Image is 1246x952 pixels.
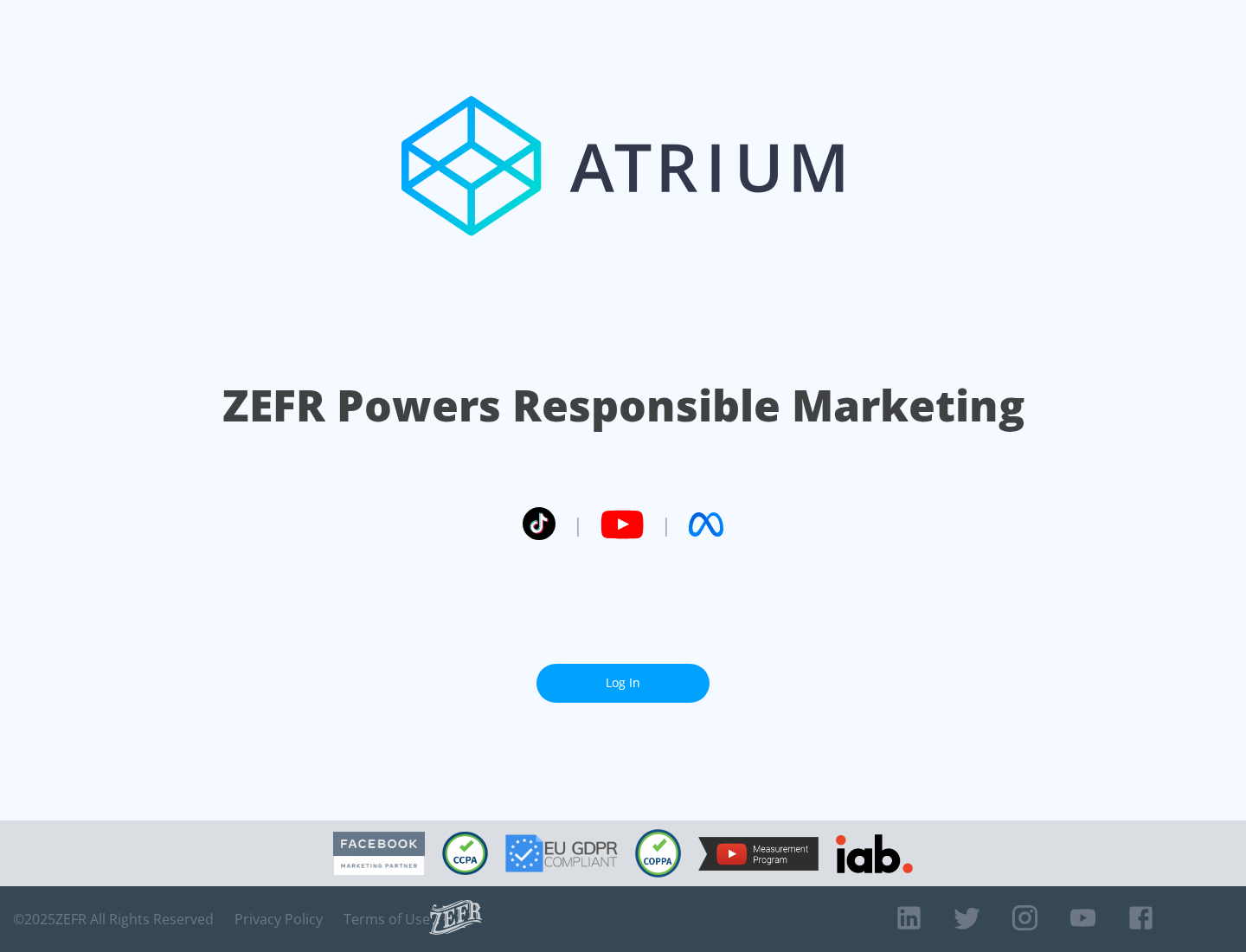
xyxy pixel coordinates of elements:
a: Privacy Policy [234,910,323,928]
img: IAB [836,834,913,873]
a: Terms of Use [344,910,430,928]
img: CCPA Compliant [442,832,488,875]
img: YouTube Measurement Program [698,837,819,871]
a: Log In [536,664,710,703]
span: | [661,511,671,537]
h1: ZEFR Powers Responsible Marketing [222,376,1024,435]
span: © 2025 ZEFR All Rights Reserved [13,910,214,928]
img: GDPR Compliant [505,834,618,872]
img: Facebook Marketing Partner [333,832,425,876]
span: | [573,511,583,537]
img: COPPA Compliant [635,829,681,878]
